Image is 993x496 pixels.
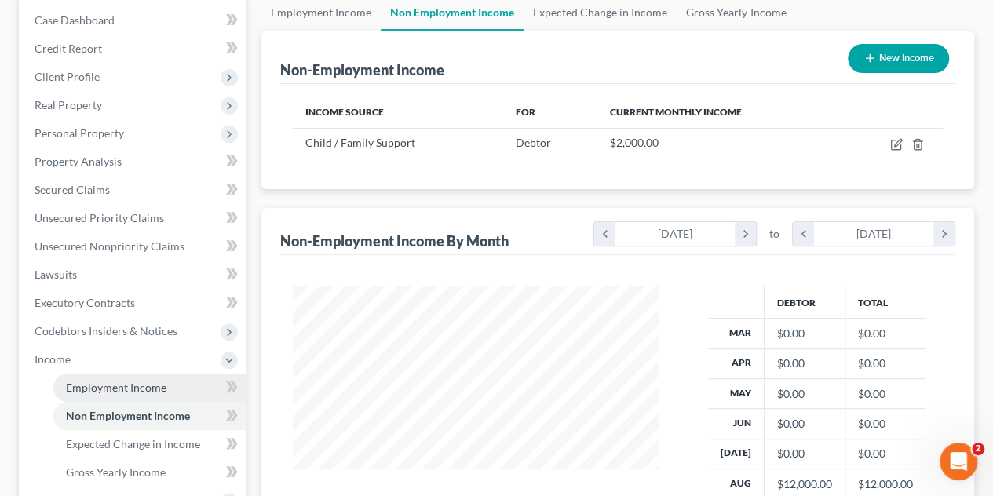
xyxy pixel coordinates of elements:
th: Apr [708,348,765,378]
div: [DATE] [615,222,736,246]
div: $0.00 [777,416,832,432]
div: $0.00 [777,446,832,461]
span: Property Analysis [35,155,122,168]
a: Credit Report [22,35,246,63]
th: Mar [708,319,765,348]
div: Non-Employment Income By Month [280,232,509,250]
i: chevron_right [933,222,955,246]
div: [DATE] [814,222,934,246]
span: Child / Family Support [305,136,415,149]
a: Case Dashboard [22,6,246,35]
span: Income [35,352,71,366]
span: Secured Claims [35,183,110,196]
span: Executory Contracts [35,296,135,309]
span: Client Profile [35,70,100,83]
span: For [516,106,535,118]
span: Debtor [516,136,551,149]
span: Real Property [35,98,102,111]
span: Employment Income [66,381,166,394]
div: $0.00 [777,386,832,402]
a: Gross Yearly Income [53,458,246,487]
td: $0.00 [845,378,925,408]
span: Lawsuits [35,268,77,281]
div: Non-Employment Income [280,60,444,79]
span: Unsecured Nonpriority Claims [35,239,184,253]
span: Income Source [305,106,384,118]
span: Expected Change in Income [66,437,200,450]
td: $0.00 [845,409,925,439]
a: Secured Claims [22,176,246,204]
i: chevron_left [793,222,814,246]
a: Unsecured Nonpriority Claims [22,232,246,261]
span: Current Monthly Income [610,106,742,118]
th: [DATE] [708,439,765,469]
span: Credit Report [35,42,102,55]
a: Lawsuits [22,261,246,289]
th: May [708,378,765,408]
a: Non Employment Income [53,402,246,430]
span: to [769,226,779,242]
span: Personal Property [35,126,124,140]
i: chevron_left [594,222,615,246]
button: New Income [848,44,949,73]
th: Total [845,286,925,318]
i: chevron_right [735,222,756,246]
a: Unsecured Priority Claims [22,204,246,232]
iframe: Intercom live chat [940,443,977,480]
a: Expected Change in Income [53,430,246,458]
span: $2,000.00 [610,136,659,149]
span: Case Dashboard [35,13,115,27]
span: Non Employment Income [66,409,190,422]
td: $0.00 [845,439,925,469]
td: $0.00 [845,319,925,348]
div: $12,000.00 [777,476,832,492]
div: $0.00 [777,356,832,371]
span: Gross Yearly Income [66,465,166,479]
span: Unsecured Priority Claims [35,211,164,224]
a: Employment Income [53,374,246,402]
a: Property Analysis [22,148,246,176]
span: 2 [972,443,984,455]
th: Debtor [764,286,845,318]
div: $0.00 [777,326,832,341]
th: Jun [708,409,765,439]
td: $0.00 [845,348,925,378]
a: Executory Contracts [22,289,246,317]
span: Codebtors Insiders & Notices [35,324,177,337]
